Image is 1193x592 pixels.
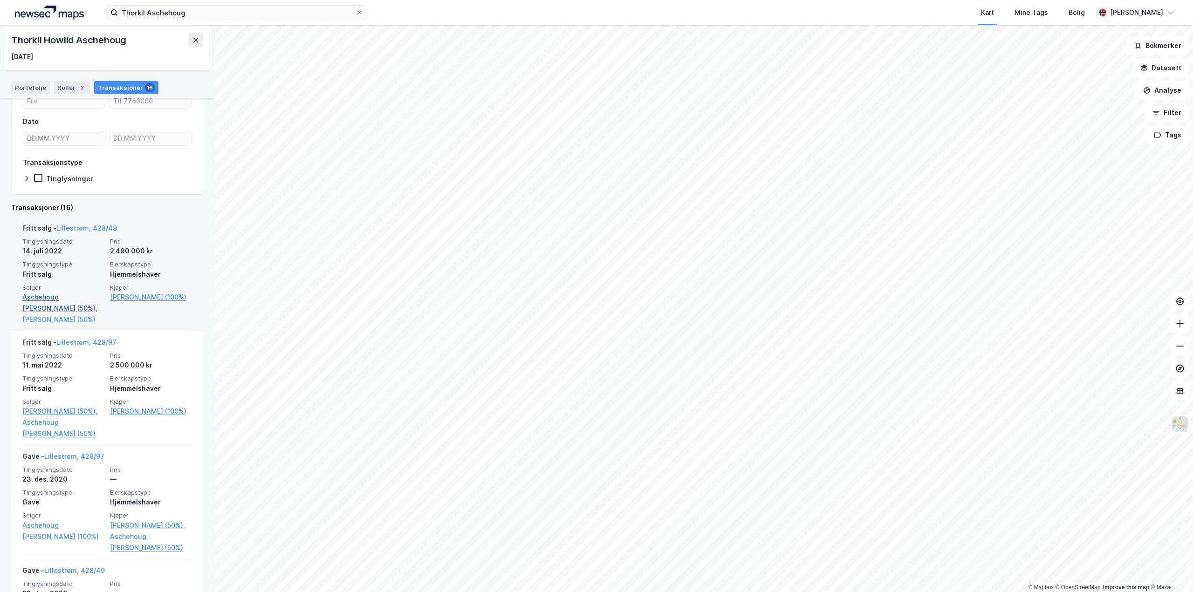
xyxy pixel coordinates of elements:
[56,338,117,346] a: Lillestrøm, 428/97
[22,284,104,292] span: Selger
[1146,126,1189,144] button: Tags
[22,489,104,497] span: Tinglysningstype
[22,292,104,314] a: Aschehoug [PERSON_NAME] (50%),
[54,81,90,94] div: Roller
[22,520,104,542] a: Aschehoug [PERSON_NAME] (100%)
[118,6,356,20] input: Søk på adresse, matrikkel, gårdeiere, leietakere eller personer
[110,466,192,474] span: Pris
[1056,584,1101,591] a: OpenStreetMap
[11,81,50,94] div: Portefølje
[110,511,192,519] span: Kjøper
[44,452,104,460] a: Lillestrøm, 428/97
[110,352,192,360] span: Pris
[110,238,192,245] span: Pris
[22,451,104,466] div: Gave -
[110,131,191,145] input: DD.MM.YYYY
[22,360,104,371] div: 11. mai 2022
[22,580,104,588] span: Tinglysningsdato
[22,245,104,257] div: 14. juli 2022
[1146,547,1193,592] div: Kontrollprogram for chat
[1069,7,1085,18] div: Bolig
[145,83,155,92] div: 16
[22,352,104,360] span: Tinglysningsdato
[23,94,105,108] input: Fra
[22,383,104,394] div: Fritt salg
[22,374,104,382] span: Tinglysningstype
[94,81,158,94] div: Transaksjoner
[22,511,104,519] span: Selger
[22,474,104,485] div: 23. des. 2020
[981,7,994,18] div: Kart
[23,131,105,145] input: DD.MM.YYYY
[11,51,33,62] div: [DATE]
[22,314,104,325] a: [PERSON_NAME] (50%)
[110,520,192,531] a: [PERSON_NAME] (50%),
[22,406,104,417] a: [PERSON_NAME] (50%),
[22,223,117,238] div: Fritt salg -
[1110,7,1163,18] div: [PERSON_NAME]
[110,580,192,588] span: Pris
[1028,584,1054,591] a: Mapbox
[11,33,128,48] div: Thorkil Howlid Aschehoug
[46,174,93,183] div: Tinglysninger
[22,497,104,508] div: Gave
[110,406,192,417] a: [PERSON_NAME] (100%)
[22,260,104,268] span: Tinglysningstype
[110,474,192,485] div: —
[110,245,192,257] div: 2 490 000 kr
[110,260,192,268] span: Eierskapstype
[22,269,104,280] div: Fritt salg
[11,202,203,213] div: Transaksjoner (16)
[110,360,192,371] div: 2 500 000 kr
[23,116,39,127] div: Dato
[1126,36,1189,55] button: Bokmerker
[1132,59,1189,77] button: Datasett
[1135,81,1189,100] button: Analyse
[1015,7,1048,18] div: Mine Tags
[1103,584,1149,591] a: Improve this map
[110,489,192,497] span: Eierskapstype
[22,417,104,439] a: Aschehoug [PERSON_NAME] (50%)
[1171,415,1189,433] img: Z
[22,466,104,474] span: Tinglysningsdato
[110,269,192,280] div: Hjemmelshaver
[22,398,104,406] span: Selger
[1146,547,1193,592] iframe: Chat Widget
[77,83,87,92] div: 2
[22,565,105,580] div: Gave -
[110,292,192,303] a: [PERSON_NAME] (100%)
[110,374,192,382] span: Eierskapstype
[22,337,117,352] div: Fritt salg -
[110,497,192,508] div: Hjemmelshaver
[15,6,84,20] img: logo.a4113a55bc3d86da70a041830d287a7e.svg
[110,284,192,292] span: Kjøper
[56,224,117,232] a: Lillestrøm, 428/49
[44,566,105,574] a: Lillestrøm, 428/49
[23,157,82,168] div: Transaksjonstype
[22,238,104,245] span: Tinglysningsdato
[110,94,191,108] input: Til 7760000
[110,531,192,553] a: Aschehoug [PERSON_NAME] (50%)
[110,383,192,394] div: Hjemmelshaver
[110,398,192,406] span: Kjøper
[1145,103,1189,122] button: Filter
